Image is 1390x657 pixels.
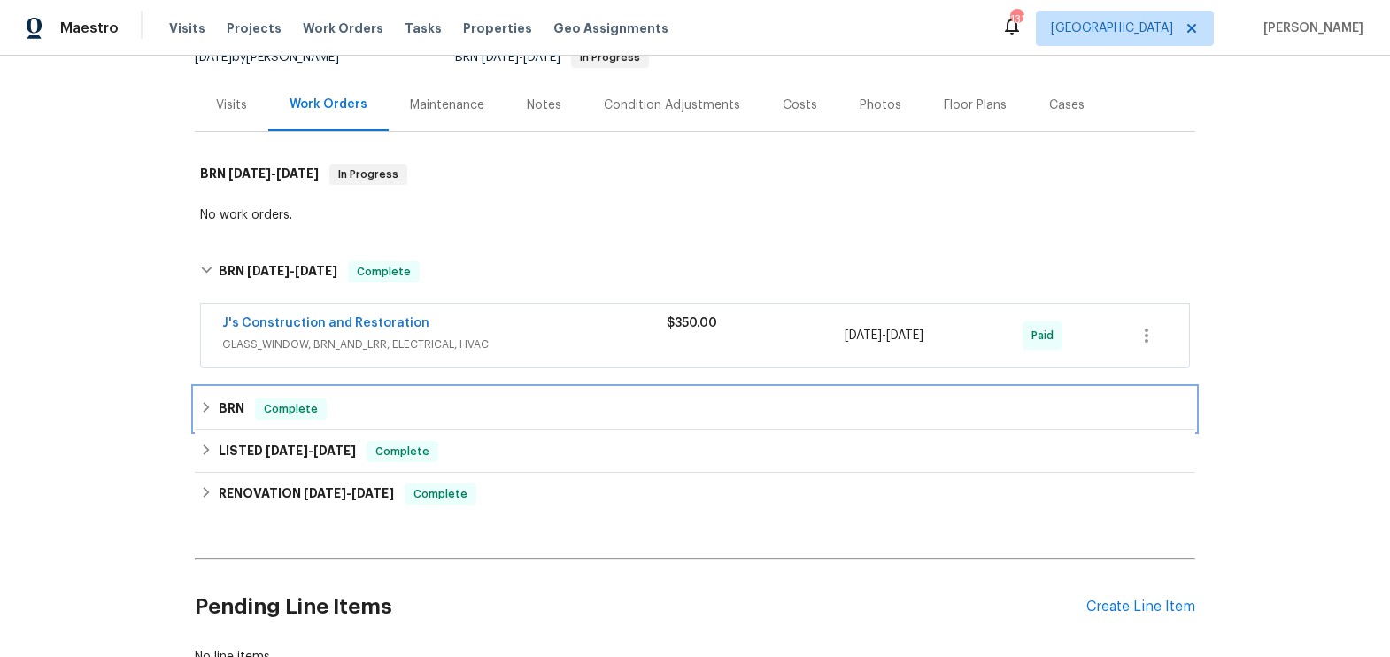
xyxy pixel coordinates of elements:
[200,164,319,185] h6: BRN
[304,487,394,499] span: -
[860,97,901,114] div: Photos
[195,566,1086,648] h2: Pending Line Items
[313,444,356,457] span: [DATE]
[886,329,923,342] span: [DATE]
[60,19,119,37] span: Maestro
[1086,599,1195,615] div: Create Line Item
[195,473,1195,515] div: RENOVATION [DATE]-[DATE]Complete
[195,243,1195,300] div: BRN [DATE]-[DATE]Complete
[228,167,271,180] span: [DATE]
[195,430,1195,473] div: LISTED [DATE]-[DATE]Complete
[1256,19,1363,37] span: [PERSON_NAME]
[783,97,817,114] div: Costs
[944,97,1007,114] div: Floor Plans
[219,441,356,462] h6: LISTED
[219,261,337,282] h6: BRN
[1049,97,1085,114] div: Cases
[304,487,346,499] span: [DATE]
[195,47,360,68] div: by [PERSON_NAME]
[351,487,394,499] span: [DATE]
[406,485,475,503] span: Complete
[247,265,290,277] span: [DATE]
[1031,327,1061,344] span: Paid
[368,443,436,460] span: Complete
[219,483,394,505] h6: RENOVATION
[303,19,383,37] span: Work Orders
[410,97,484,114] div: Maintenance
[219,398,244,420] h6: BRN
[228,167,319,180] span: -
[523,51,560,64] span: [DATE]
[195,388,1195,430] div: BRN Complete
[1051,19,1173,37] span: [GEOGRAPHIC_DATA]
[463,19,532,37] span: Properties
[604,97,740,114] div: Condition Adjustments
[290,96,367,113] div: Work Orders
[482,51,560,64] span: -
[195,51,232,64] span: [DATE]
[266,444,308,457] span: [DATE]
[200,206,1190,224] div: No work orders.
[257,400,325,418] span: Complete
[195,146,1195,203] div: BRN [DATE]-[DATE]In Progress
[276,167,319,180] span: [DATE]
[169,19,205,37] span: Visits
[222,317,429,329] a: J's Construction and Restoration
[667,317,717,329] span: $350.00
[222,336,667,353] span: GLASS_WINDOW, BRN_AND_LRR, ELECTRICAL, HVAC
[1010,11,1023,28] div: 131
[845,327,923,344] span: -
[405,22,442,35] span: Tasks
[266,444,356,457] span: -
[482,51,519,64] span: [DATE]
[845,329,882,342] span: [DATE]
[455,51,649,64] span: BRN
[350,263,418,281] span: Complete
[573,52,647,63] span: In Progress
[553,19,668,37] span: Geo Assignments
[247,265,337,277] span: -
[331,166,405,183] span: In Progress
[216,97,247,114] div: Visits
[227,19,282,37] span: Projects
[527,97,561,114] div: Notes
[295,265,337,277] span: [DATE]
